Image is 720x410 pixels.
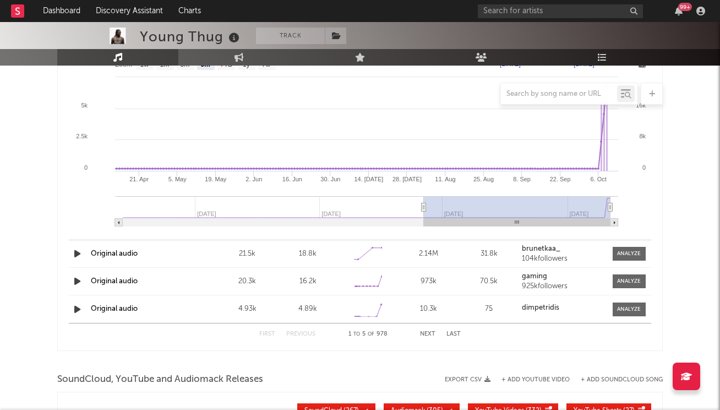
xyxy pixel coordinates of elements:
div: + Add YouTube Video [490,377,570,383]
input: Search by song name or URL [501,90,617,99]
text: 5k [81,102,88,109]
a: dimpetridis [522,304,604,312]
div: 925k followers [522,283,604,290]
button: First [259,331,275,337]
div: 18.8k [280,249,335,260]
div: 4.89k [280,304,335,315]
text: 19. May [205,176,227,182]
a: Original audio [91,250,138,257]
text: 8k [639,133,646,139]
text: 2. Jun [246,176,262,182]
div: 75 [462,304,517,315]
text: 14. [DATE] [354,176,383,182]
span: to [353,332,360,337]
div: 99 + [678,3,692,11]
input: Search for artists [478,4,643,18]
div: 20.3k [220,276,275,287]
text: 30. Jun [320,176,340,182]
div: 16.2k [280,276,335,287]
text: 8. Sep [513,176,531,182]
button: Previous [286,331,315,337]
strong: dimpetridis [522,304,559,311]
a: gaming [522,273,604,280]
div: 2.14M [401,249,456,260]
span: SoundCloud, YouTube and Audiomack Releases [57,373,263,386]
button: 99+ [675,7,683,15]
text: 0 [642,164,646,171]
strong: gaming [522,273,547,280]
text: 22. Sep [550,176,571,182]
text: 6. Oct [591,176,607,182]
a: brunetkaa_ [522,245,604,253]
div: 31.8k [462,249,517,260]
span: of [368,332,374,337]
text: 16k [636,102,646,109]
text: 28. [DATE] [392,176,422,182]
text: 2.5k [76,133,88,139]
text: 21. Apr [129,176,149,182]
button: + Add YouTube Video [501,377,570,383]
a: Original audio [91,305,138,312]
div: 10.3k [401,304,456,315]
text: 0 [84,164,88,171]
div: 973k [401,276,456,287]
div: 1 5 978 [337,328,398,341]
button: Next [420,331,435,337]
button: + Add SoundCloud Song [570,377,663,383]
strong: brunetkaa_ [522,245,560,252]
text: 25. Aug [473,176,494,182]
text: 11. Aug [435,176,455,182]
button: Last [446,331,461,337]
div: 4.93k [220,304,275,315]
a: Original audio [91,278,138,285]
div: 21.5k [220,249,275,260]
text: 5. May [168,176,187,182]
button: + Add SoundCloud Song [581,377,663,383]
text: 16. Jun [282,176,302,182]
button: Track [256,28,325,44]
button: Export CSV [445,376,490,383]
div: 70.5k [462,276,517,287]
div: 104k followers [522,255,604,263]
div: Young Thug [140,28,242,46]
